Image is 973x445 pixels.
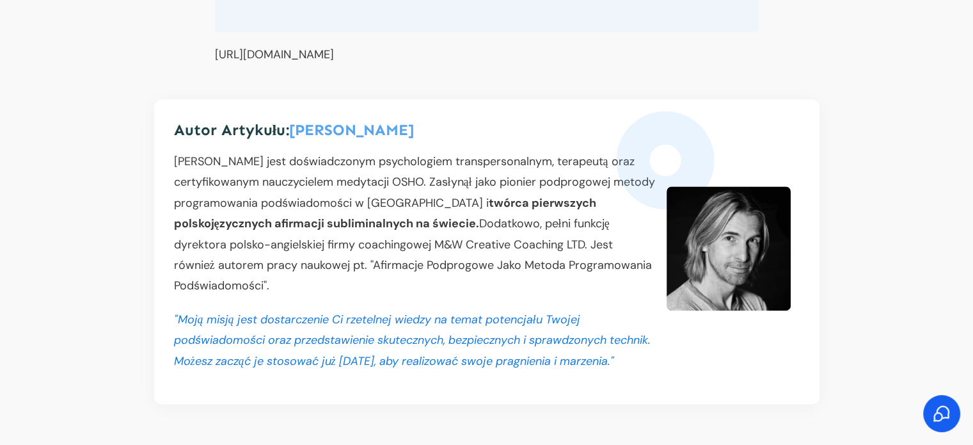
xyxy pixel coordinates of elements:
[667,186,791,311] img: Author Box 03
[289,120,414,139] span: [PERSON_NAME]
[174,151,656,309] p: [PERSON_NAME] jest doświadczonym psychologiem transpersonalnym, terapeutą oraz certyfikowanym nau...
[215,47,334,62] a: [URL][DOMAIN_NAME]
[174,312,651,369] em: "Moją misją jest dostarczenie Ci rzetelnej wiedzy na temat potencjału Twojej podświadomości oraz ...
[174,119,656,141] h5: Autor Artykułu:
